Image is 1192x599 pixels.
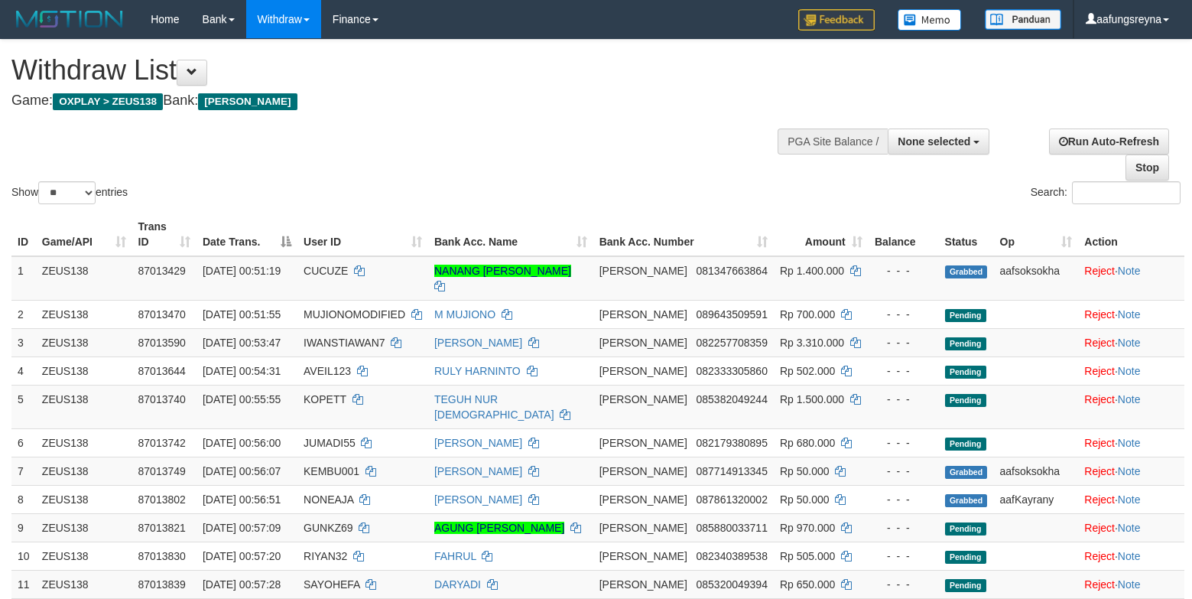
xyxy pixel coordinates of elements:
td: · [1078,385,1184,428]
label: Show entries [11,181,128,204]
span: 87013839 [138,578,186,591]
span: [PERSON_NAME] [599,437,687,449]
a: Reject [1084,437,1115,449]
span: [PERSON_NAME] [599,522,687,534]
a: Note [1118,265,1141,277]
span: [PERSON_NAME] [599,465,687,477]
a: Note [1118,337,1141,349]
td: 6 [11,428,36,457]
span: 87013749 [138,465,186,477]
span: Pending [945,551,986,564]
span: [DATE] 00:57:20 [203,550,281,562]
a: Reject [1084,265,1115,277]
span: [DATE] 00:57:28 [203,578,281,591]
span: Copy 085382049244 to clipboard [697,393,768,405]
select: Showentries [38,181,96,204]
span: Rp 970.000 [780,522,835,534]
span: [DATE] 00:51:55 [203,308,281,321]
td: aafsoksokha [994,457,1079,485]
span: Pending [945,394,986,407]
div: - - - [875,520,933,536]
td: 3 [11,328,36,356]
span: Pending [945,438,986,451]
span: 87013590 [138,337,186,349]
a: Reject [1084,578,1115,591]
a: Reject [1084,337,1115,349]
h4: Game: Bank: [11,93,779,109]
td: ZEUS138 [36,570,132,598]
a: DARYADI [434,578,481,591]
td: · [1078,485,1184,513]
span: Pending [945,337,986,350]
span: Copy 082179380895 to clipboard [697,437,768,449]
td: ZEUS138 [36,428,132,457]
span: [DATE] 00:56:51 [203,493,281,506]
span: [PERSON_NAME] [599,493,687,506]
th: ID [11,213,36,256]
td: · [1078,542,1184,570]
span: NONEAJA [304,493,353,506]
td: ZEUS138 [36,542,132,570]
span: [PERSON_NAME] [599,365,687,377]
a: M MUJIONO [434,308,495,321]
div: - - - [875,549,933,564]
span: IWANSTIAWAN7 [304,337,385,349]
td: · [1078,300,1184,328]
span: Copy 087714913345 to clipboard [697,465,768,477]
span: [DATE] 00:54:31 [203,365,281,377]
span: Copy 089643509591 to clipboard [697,308,768,321]
a: [PERSON_NAME] [434,337,522,349]
div: - - - [875,363,933,379]
td: · [1078,356,1184,385]
span: None selected [898,135,970,148]
div: - - - [875,464,933,479]
th: Balance [869,213,939,256]
td: ZEUS138 [36,385,132,428]
span: Grabbed [945,265,988,278]
th: Game/API: activate to sort column ascending [36,213,132,256]
span: [DATE] 00:53:47 [203,337,281,349]
span: Copy 087861320002 to clipboard [697,493,768,506]
span: Copy 085320049394 to clipboard [697,578,768,591]
a: Note [1118,393,1141,405]
td: · [1078,457,1184,485]
span: KEMBU001 [304,465,359,477]
span: 87013740 [138,393,186,405]
a: FAHRUL [434,550,476,562]
span: Copy 081347663864 to clipboard [697,265,768,277]
span: Rp 502.000 [780,365,835,377]
span: 87013470 [138,308,186,321]
span: KOPETT [304,393,346,405]
td: aafsoksokha [994,256,1079,301]
div: - - - [875,335,933,350]
td: · [1078,256,1184,301]
span: MUJIONOMODIFIED [304,308,405,321]
a: Note [1118,550,1141,562]
span: JUMADI55 [304,437,356,449]
span: Rp 1.400.000 [780,265,844,277]
span: Rp 50.000 [780,465,830,477]
th: Bank Acc. Name: activate to sort column ascending [428,213,593,256]
th: Date Trans.: activate to sort column descending [197,213,297,256]
th: Status [939,213,994,256]
a: Note [1118,437,1141,449]
a: Reject [1084,365,1115,377]
a: Reject [1084,393,1115,405]
div: - - - [875,577,933,592]
input: Search: [1072,181,1181,204]
span: Rp 680.000 [780,437,835,449]
span: [PERSON_NAME] [198,93,297,110]
th: Trans ID: activate to sort column ascending [132,213,197,256]
td: ZEUS138 [36,356,132,385]
span: 87013830 [138,550,186,562]
a: Note [1118,465,1141,477]
td: ZEUS138 [36,328,132,356]
span: Rp 505.000 [780,550,835,562]
span: SAYOHEFA [304,578,360,591]
span: [PERSON_NAME] [599,393,687,405]
span: 87013742 [138,437,186,449]
td: 9 [11,513,36,542]
a: Note [1118,578,1141,591]
span: AVEIL123 [304,365,351,377]
span: Pending [945,366,986,379]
